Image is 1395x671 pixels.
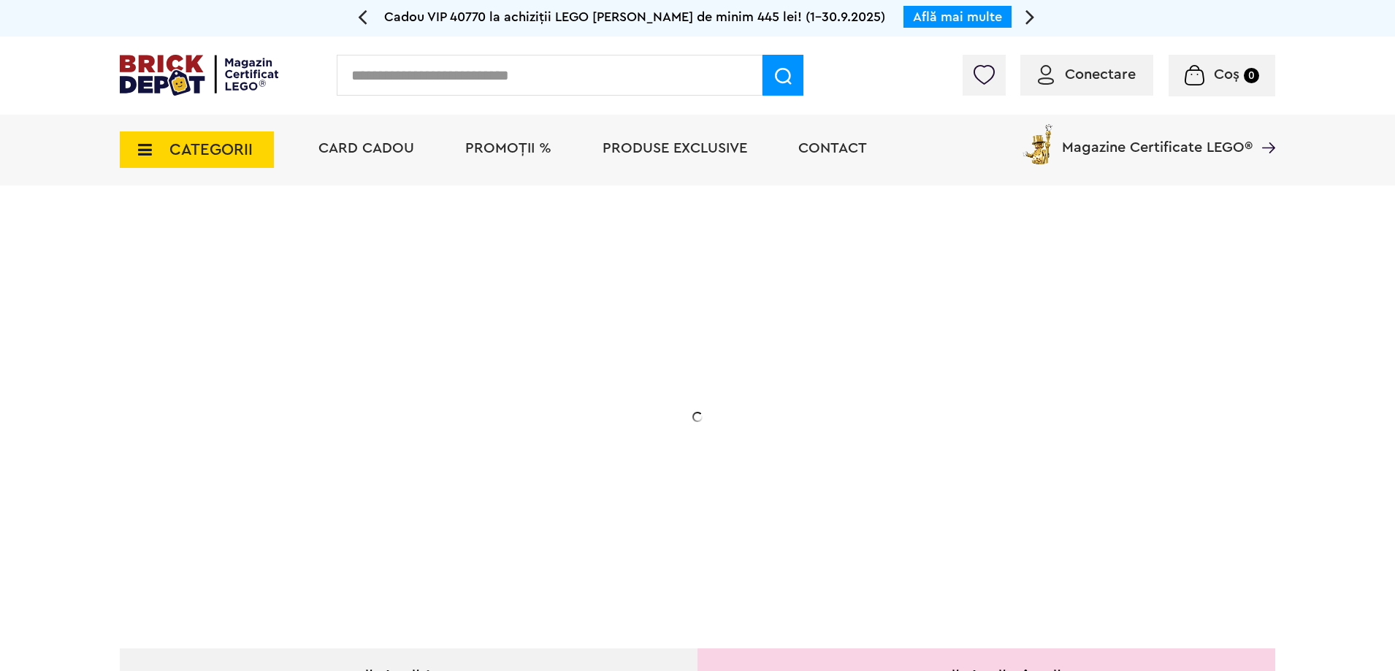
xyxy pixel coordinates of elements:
[1244,68,1259,83] small: 0
[1065,67,1136,82] span: Conectare
[1214,67,1239,82] span: Coș
[169,142,253,158] span: CATEGORII
[318,141,414,156] a: Card Cadou
[603,141,747,156] a: Produse exclusive
[1062,121,1253,155] span: Magazine Certificate LEGO®
[1038,67,1136,82] a: Conectare
[223,492,516,510] div: Explorează
[384,10,885,23] span: Cadou VIP 40770 la achiziții LEGO [PERSON_NAME] de minim 445 lei! (1-30.9.2025)
[798,141,867,156] a: Contact
[1253,121,1275,136] a: Magazine Certificate LEGO®
[223,398,516,459] h2: La două seturi LEGO de adulți achiziționate din selecție! În perioada 12 - [DATE]!
[223,331,516,383] h1: 20% Reducere!
[465,141,551,156] a: PROMOȚII %
[913,10,1002,23] a: Află mai multe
